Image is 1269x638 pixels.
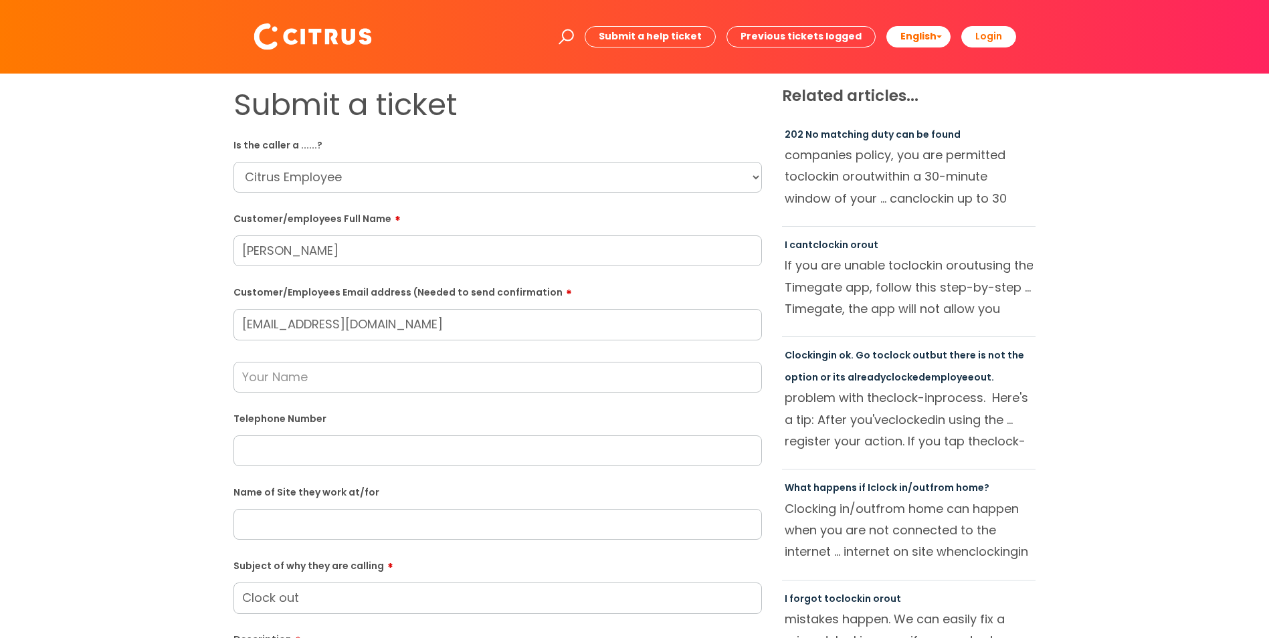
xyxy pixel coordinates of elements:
a: Clockingin ok. Go toclock outbut there is not the option or its alreadyclockedemployeeout. [785,348,1024,383]
span: out [959,257,979,274]
span: out [912,348,930,362]
label: Customer/Employees Email address (Needed to send confirmation [233,282,762,298]
span: clock [901,257,933,274]
label: Name of Site they work at/for [233,484,762,498]
h1: Submit a ticket [233,87,762,123]
span: clock-in [886,389,935,406]
a: I cantclockin orout [785,238,878,251]
p: from home can happen when you are not connected to the internet ... internet on site when in or I... [785,498,1034,562]
label: Customer/employees Full Name [233,209,762,225]
label: Is the caller a ......? [233,137,762,151]
span: clock [884,348,910,362]
span: Clocking [785,348,828,362]
span: clocking [969,543,1018,560]
p: If you are unable to in or using the Timegate app, follow this step-by-step ... Timegate, the app... [785,255,1034,319]
a: Previous tickets logged [726,26,876,47]
a: What happens if Iclock in/outfrom home? [785,481,989,494]
input: Email [233,309,762,340]
b: Login [975,29,1002,43]
span: out [855,168,875,185]
span: out [884,592,901,605]
a: 202 No matching duty can be found [785,128,961,141]
h4: Related articles... [782,87,1036,106]
p: companies policy, you are permitted to in or within a 30-minute window of your ... can in up to 3... [785,144,1034,209]
span: clock [870,481,897,494]
span: clock [813,238,840,251]
a: I forgot toclockin orout [785,592,901,605]
span: clock [912,190,944,207]
span: English [900,29,937,43]
span: out [861,238,878,251]
span: in/out [899,481,930,494]
span: in/out [840,500,876,517]
span: clock [797,168,829,185]
p: problem with the process. Here's a tip: After you've in using the ... register your action. If yo... [785,387,1034,451]
span: clock [836,592,862,605]
a: Login [961,26,1016,47]
span: clocked [888,411,935,428]
span: clocked [886,370,925,384]
span: out. [974,370,994,384]
input: Your Name [233,362,762,393]
label: Subject of why they are calling [233,556,762,572]
span: Clocking [785,500,836,517]
a: Submit a help ticket [585,26,716,47]
label: Telephone Number [233,411,762,425]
